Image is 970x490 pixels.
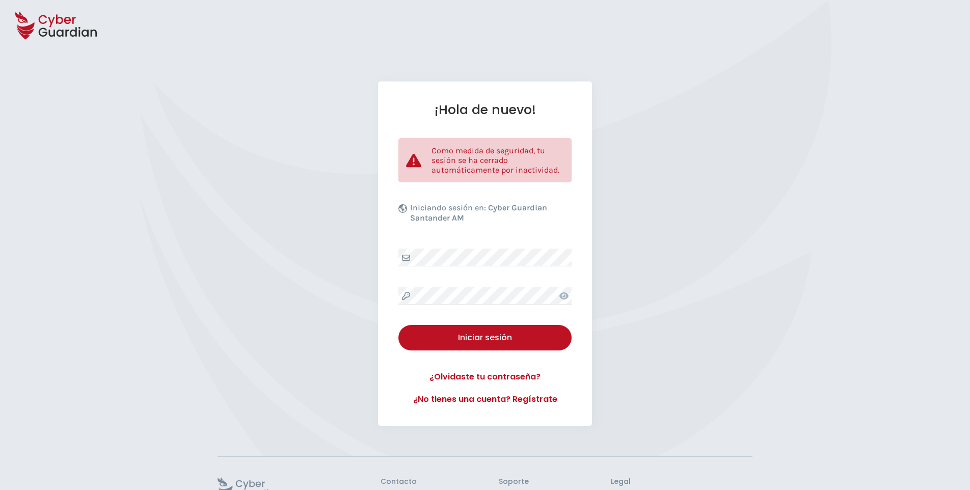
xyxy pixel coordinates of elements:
[398,393,572,405] a: ¿No tienes una cuenta? Regístrate
[410,203,569,228] p: Iniciando sesión en:
[398,325,572,350] button: Iniciar sesión
[406,332,564,344] div: Iniciar sesión
[499,477,529,486] h3: Soporte
[381,477,417,486] h3: Contacto
[398,102,572,118] h1: ¡Hola de nuevo!
[398,371,572,383] a: ¿Olvidaste tu contraseña?
[611,477,752,486] h3: Legal
[410,203,547,223] b: Cyber Guardian Santander AM
[432,146,564,175] p: Como medida de seguridad, tu sesión se ha cerrado automáticamente por inactividad.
